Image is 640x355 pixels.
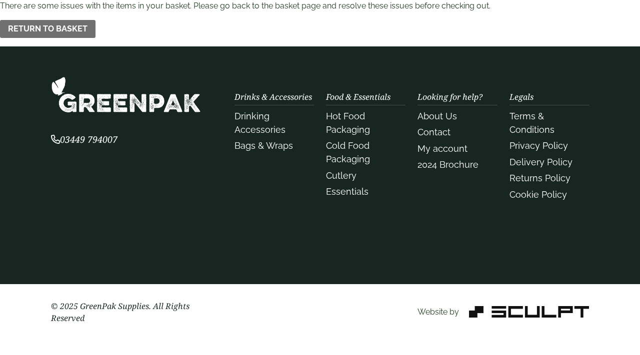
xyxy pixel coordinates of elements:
a: Drinking Accessories [234,111,285,135]
a: Terms & Conditions [509,111,554,135]
a: Contact [417,127,450,137]
p: © 2025 GreenPak Supplies. All Rights Reserved [51,300,222,324]
span: Website by [417,307,459,317]
a: 03449 794007 [51,135,117,145]
a: 2024 Brochure [417,159,478,170]
a: Essentials [326,186,368,197]
a: Cold Food Packaging [326,140,370,164]
a: Hot Food Packaging [326,111,370,135]
span: 03449 794007 [51,133,117,145]
a: My account [417,143,467,154]
img: Sculpt [469,306,589,318]
a: Cookie Policy [509,189,567,200]
a: Privacy Policy [509,140,568,151]
a: Delivery Policy [509,157,572,167]
img: GreenPak Supplies [51,76,201,113]
a: Bags & Wraps [234,140,293,151]
a: Returns Policy [509,173,570,183]
a: About Us [417,111,457,121]
a: Cutlery [326,170,356,181]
